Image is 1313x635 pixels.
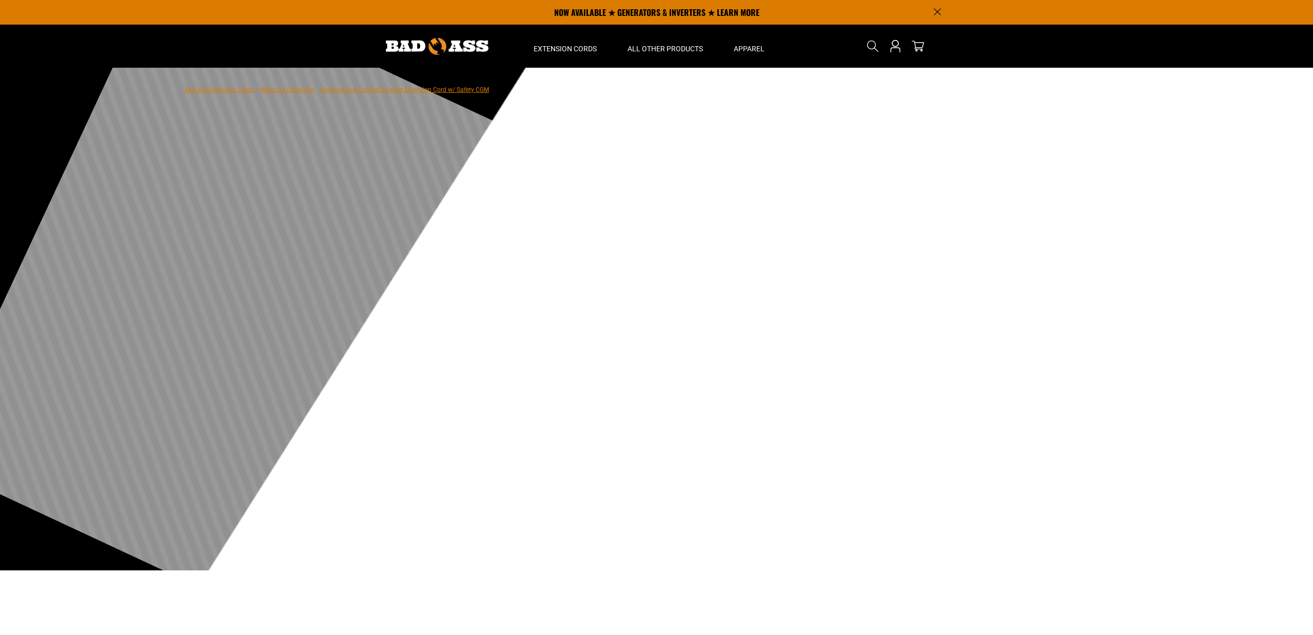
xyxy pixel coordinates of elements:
summary: Extension Cords [518,25,612,68]
span: Outdoor Dual Lighted 3-Outlet Extension Cord w/ Safety CGM [321,86,489,93]
summary: Apparel [718,25,780,68]
span: Apparel [734,44,765,53]
span: All Other Products [628,44,703,53]
summary: Search [865,38,881,54]
span: › [317,86,319,93]
a: Return to Collection [260,86,315,93]
img: Bad Ass Extension Cords [386,38,488,55]
a: Bad Ass Extension Cords [185,86,254,93]
nav: breadcrumbs [185,83,489,95]
span: › [256,86,258,93]
summary: All Other Products [612,25,718,68]
span: Extension Cords [534,44,597,53]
